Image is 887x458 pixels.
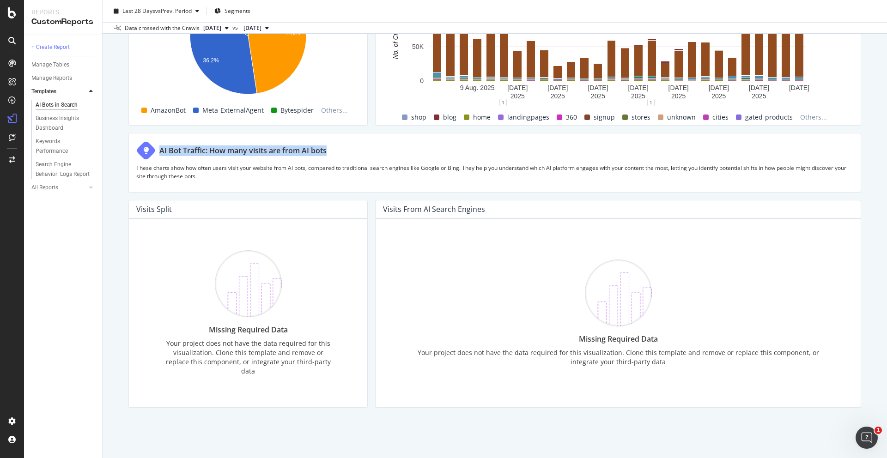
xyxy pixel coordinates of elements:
iframe: Intercom live chat [856,427,878,449]
a: Business Insights Dashboard [36,114,96,133]
text: 2025 [591,92,605,99]
a: Search Engine Behavior: Logs Report [36,160,96,179]
text: 2025 [510,92,525,99]
button: Segments [211,4,254,18]
button: Last 28 DaysvsPrev. Period [110,4,203,18]
div: Visits Split [136,205,172,214]
img: CKGWtfuM.png [215,250,282,317]
span: shop [411,112,426,123]
text: 47.6% [285,29,300,36]
a: Keywords Performance [36,137,96,156]
span: Bytespider [280,105,314,116]
span: AmazonBot [151,105,186,116]
text: 36.2% [203,57,219,64]
text: 2025 [631,92,645,99]
span: landingpages [507,112,549,123]
div: Keywords Performance [36,137,87,156]
span: signup [594,112,615,123]
text: [DATE] [709,84,729,91]
text: 50K [412,43,424,50]
button: [DATE] [200,23,232,34]
div: 1 [647,99,655,106]
div: Search Engine Behavior: Logs Report [36,160,90,179]
text: 0 [420,77,424,84]
text: [DATE] [789,84,809,91]
text: 2025 [671,92,686,99]
div: CustomReports [31,17,95,27]
div: Manage Tables [31,60,69,70]
span: stores [632,112,650,123]
span: gated-products [745,112,793,123]
span: vs Prev. Period [155,7,192,15]
a: + Create Report [31,42,96,52]
div: Visits from AI Search EnginesMissing Required DataYour project does not have the data required fo... [375,200,861,408]
span: Last 28 Days [122,7,155,15]
a: Templates [31,87,86,96]
div: Reports [31,7,95,17]
span: 1 [875,427,882,434]
div: Your project does not have the data required for this visualization. Clone this template and remo... [162,339,334,376]
a: Manage Reports [31,73,96,83]
div: Visits SplitMissing Required DataYour project does not have the data required for this visualizat... [128,200,368,408]
a: All Reports [31,183,86,193]
div: AI Bot Traffic: How many visits are from AI botsThese charts show how often users visit your webs... [128,133,861,192]
span: Others... [317,105,352,116]
span: Others... [796,112,831,123]
span: Segments [225,7,250,15]
div: Manage Reports [31,73,72,83]
text: 2025 [752,92,766,99]
img: CKGWtfuM.png [585,259,652,326]
text: [DATE] [547,84,568,91]
div: Visits from AI Search Engines [383,205,485,214]
a: Manage Tables [31,60,96,70]
text: [DATE] [588,84,608,91]
span: 2025 Aug. 4th [243,24,261,32]
div: Templates [31,87,56,96]
div: Business Insights Dashboard [36,114,89,133]
text: 9 Aug. 2025 [460,84,495,91]
div: + Create Report [31,42,70,52]
div: All Reports [31,183,58,193]
span: home [473,112,491,123]
text: 2025 [711,92,726,99]
text: [DATE] [749,84,769,91]
div: Your project does not have the data required for this visualization. Clone this template and remo... [409,348,827,367]
button: [DATE] [240,23,273,34]
span: 2025 Sep. 1st [203,24,221,32]
div: Missing Required Data [162,325,334,335]
a: AI Bots in Search [36,100,96,110]
text: [DATE] [507,84,528,91]
text: 2025 [551,92,565,99]
div: 1 [499,99,507,106]
div: AI Bots in Search [36,100,78,110]
div: Data crossed with the Crawls [125,24,200,32]
text: [DATE] [668,84,689,91]
text: [DATE] [628,84,649,91]
span: blog [443,112,456,123]
span: Meta-ExternalAgent [202,105,264,116]
span: cities [712,112,729,123]
div: Missing Required Data [409,334,827,344]
span: 360 [566,112,577,123]
div: AI Bot Traffic: How many visits are from AI bots [159,145,327,156]
p: These charts show how often users visit your website from AI bots, compared to traditional search... [136,164,853,180]
span: vs [232,24,240,32]
span: unknown [667,112,696,123]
